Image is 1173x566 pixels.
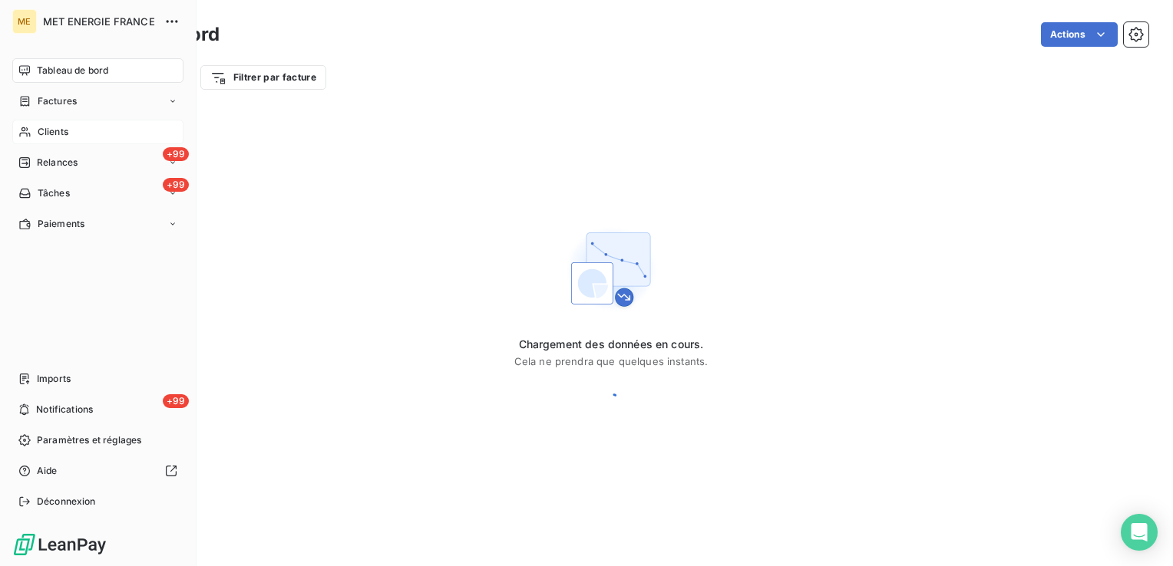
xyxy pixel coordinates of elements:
span: Imports [37,372,71,386]
button: Filtrer par facture [200,65,326,90]
span: Déconnexion [37,495,96,508]
img: First time [562,220,660,318]
span: MET ENERGIE FRANCE [43,15,155,28]
button: Actions [1041,22,1118,47]
span: Tableau de bord [37,64,108,77]
span: Clients [38,125,68,139]
div: Open Intercom Messenger [1121,514,1158,551]
img: Logo LeanPay [12,532,107,557]
span: Tâches [38,186,70,200]
span: +99 [163,147,189,161]
a: Aide [12,459,183,483]
span: Cela ne prendra que quelques instants. [514,355,709,367]
span: +99 [163,178,189,192]
span: Paramètres et réglages [37,433,141,447]
span: Notifications [36,403,93,416]
span: Factures [38,94,77,108]
div: ME [12,9,37,34]
span: +99 [163,394,189,408]
span: Paiements [38,217,84,231]
span: Relances [37,156,78,169]
span: Chargement des données en cours. [514,337,709,352]
span: Aide [37,464,58,478]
